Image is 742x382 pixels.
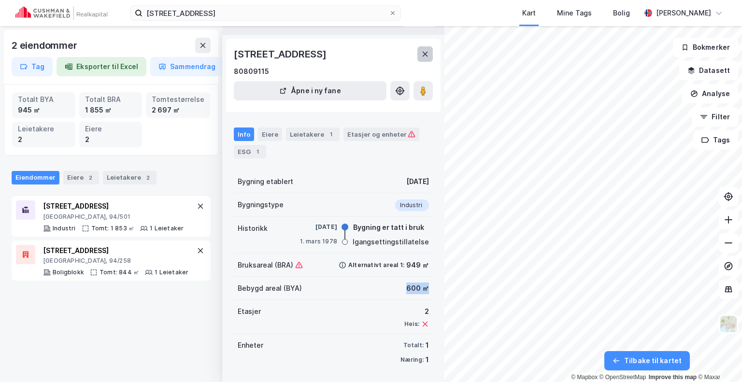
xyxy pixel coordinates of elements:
div: Eiere [85,124,137,134]
div: Næring: [400,356,424,364]
div: 600 ㎡ [406,283,429,294]
div: 1 855 ㎡ [85,105,137,115]
img: cushman-wakefield-realkapital-logo.202ea83816669bd177139c58696a8fa1.svg [15,6,107,20]
div: Bruksareal (BRA) [238,259,303,271]
div: 1 Leietaker [155,269,188,276]
div: Leietakere [103,171,157,184]
div: Bygning etablert [238,176,293,187]
a: Improve this map [649,374,697,381]
button: Datasett [679,61,738,80]
div: Historikk [238,223,268,234]
div: Kontrollprogram for chat [694,336,742,382]
div: 2 [86,173,95,183]
img: Z [719,315,738,333]
div: Tomt: 1 853 ㎡ [91,225,135,232]
div: Etasjer og enheter [347,130,415,139]
div: Igangsettingstillatelse [353,236,429,248]
button: Bokmerker [673,38,738,57]
div: Totalt BYA [18,94,70,105]
a: OpenStreetMap [599,374,646,381]
div: 2 [18,134,70,145]
div: Industri [53,225,76,232]
div: Kart [522,7,536,19]
div: 2 [85,134,137,145]
div: 2 [404,306,429,317]
button: Tags [693,130,738,150]
div: 1 Leietaker [150,225,184,232]
div: 949 ㎡ [406,259,429,271]
div: 1 [426,340,429,351]
div: 1 [253,147,262,156]
div: [DATE] [406,176,429,187]
div: [STREET_ADDRESS] [43,245,188,256]
div: 945 ㎡ [18,105,70,115]
div: 1 [326,129,336,139]
div: [GEOGRAPHIC_DATA], 94/258 [43,257,188,265]
div: Boligblokk [53,269,84,276]
button: Analyse [682,84,738,103]
div: Bebygd areal (BYA) [238,283,302,294]
iframe: Chat Widget [694,336,742,382]
div: ESG [234,145,266,158]
div: Heis: [404,320,419,328]
div: Bolig [613,7,630,19]
a: Mapbox [571,374,598,381]
div: Etasjer [238,306,261,317]
div: Enheter [238,340,263,351]
div: [STREET_ADDRESS] [43,200,184,212]
div: Info [234,127,254,141]
div: 2 [143,173,153,183]
div: [GEOGRAPHIC_DATA], 94/501 [43,213,184,221]
div: Mine Tags [557,7,592,19]
div: Totalt: [403,341,424,349]
div: Eiendommer [12,171,59,184]
div: Tomt: 844 ㎡ [100,269,139,276]
div: Leietakere [286,127,340,141]
div: Bygningstype [238,199,284,211]
div: [STREET_ADDRESS] [234,46,328,62]
div: Bygning er tatt i bruk [353,222,424,233]
div: Alternativt areal 1: [348,261,404,269]
div: Totalt BRA [85,94,137,105]
div: [DATE] [299,223,337,231]
div: 80809115 [234,66,269,77]
button: Eksporter til Excel [57,57,146,76]
div: 1. mars 1978 [299,237,337,246]
button: Filter [692,107,738,127]
button: Åpne i ny fane [234,81,386,100]
div: [PERSON_NAME] [656,7,711,19]
input: Søk på adresse, matrikkel, gårdeiere, leietakere eller personer [143,6,389,20]
div: Leietakere [18,124,70,134]
div: Tomtestørrelse [152,94,204,105]
button: Sammendrag [150,57,224,76]
div: 2 697 ㎡ [152,105,204,115]
div: Eiere [258,127,282,141]
div: 1 [426,354,429,366]
div: 2 eiendommer [12,38,79,53]
button: Tag [12,57,53,76]
div: Eiere [63,171,99,184]
button: Tilbake til kartet [604,351,690,370]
